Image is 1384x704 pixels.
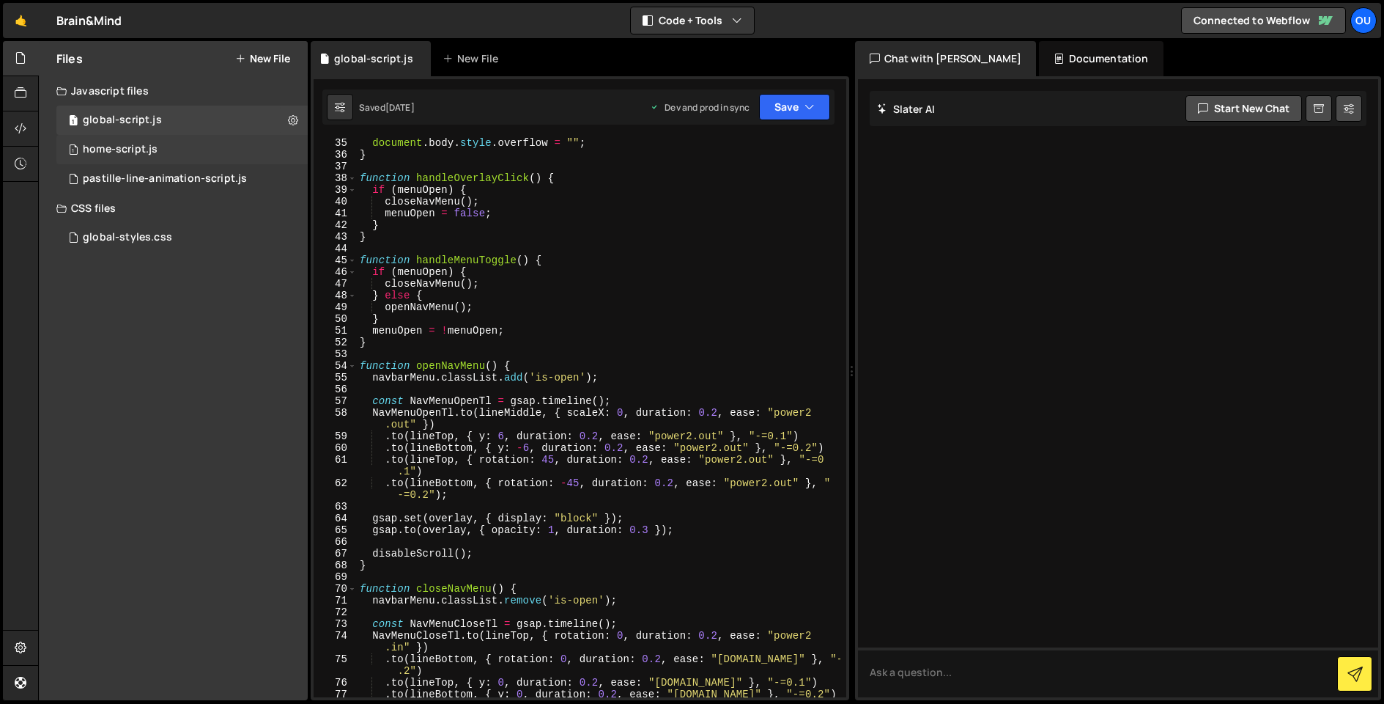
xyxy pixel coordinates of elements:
[39,194,308,223] div: CSS files
[855,41,1037,76] div: Chat with [PERSON_NAME]
[314,571,357,583] div: 69
[314,219,357,231] div: 42
[314,137,357,149] div: 35
[69,145,78,157] span: 1
[314,454,357,477] div: 61
[314,430,357,442] div: 59
[314,278,357,290] div: 47
[314,372,357,384] div: 55
[314,501,357,513] div: 63
[314,231,357,243] div: 43
[314,630,357,653] div: 74
[314,196,357,208] div: 40
[314,548,357,560] div: 67
[631,7,754,34] button: Code + Tools
[314,442,357,454] div: 60
[3,3,39,38] a: 🤙
[314,337,357,348] div: 52
[359,101,415,114] div: Saved
[1039,41,1163,76] div: Documentation
[314,677,357,689] div: 76
[56,135,308,164] div: 16005/43142.js
[56,51,83,67] h2: Files
[877,102,936,116] h2: Slater AI
[69,116,78,128] span: 1
[1185,95,1302,122] button: Start new chat
[314,325,357,337] div: 51
[83,231,172,244] div: global-styles.css
[314,606,357,618] div: 72
[443,51,504,66] div: New File
[314,407,357,430] div: 58
[314,313,357,325] div: 50
[56,223,308,252] div: 16005/43195.css
[385,101,415,114] div: [DATE]
[314,583,357,595] div: 70
[759,94,830,120] button: Save
[314,266,357,278] div: 46
[334,51,413,66] div: global-script.js
[314,595,357,606] div: 71
[314,172,357,184] div: 38
[314,360,357,372] div: 54
[1350,7,1377,34] a: Ou
[314,524,357,536] div: 65
[56,106,308,135] div: 16005/42851.js
[314,536,357,548] div: 66
[314,384,357,395] div: 56
[314,184,357,196] div: 39
[314,513,357,524] div: 64
[314,618,357,630] div: 73
[56,12,122,29] div: Brain&Mind
[314,290,357,301] div: 48
[314,243,357,254] div: 44
[1181,7,1346,34] a: Connected to Webflow
[314,161,357,172] div: 37
[314,208,357,219] div: 41
[314,477,357,501] div: 62
[314,560,357,571] div: 68
[314,348,357,360] div: 53
[83,172,247,186] div: pastille-line-animation-script.js
[314,395,357,407] div: 57
[314,689,357,700] div: 77
[314,254,357,266] div: 45
[83,114,162,127] div: global-script.js
[56,164,308,194] div: 16005/42939.js
[314,653,357,677] div: 75
[314,301,357,313] div: 49
[235,53,290,65] button: New File
[650,101,750,114] div: Dev and prod in sync
[314,149,357,161] div: 36
[83,143,158,156] div: home-script.js
[39,76,308,106] div: Javascript files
